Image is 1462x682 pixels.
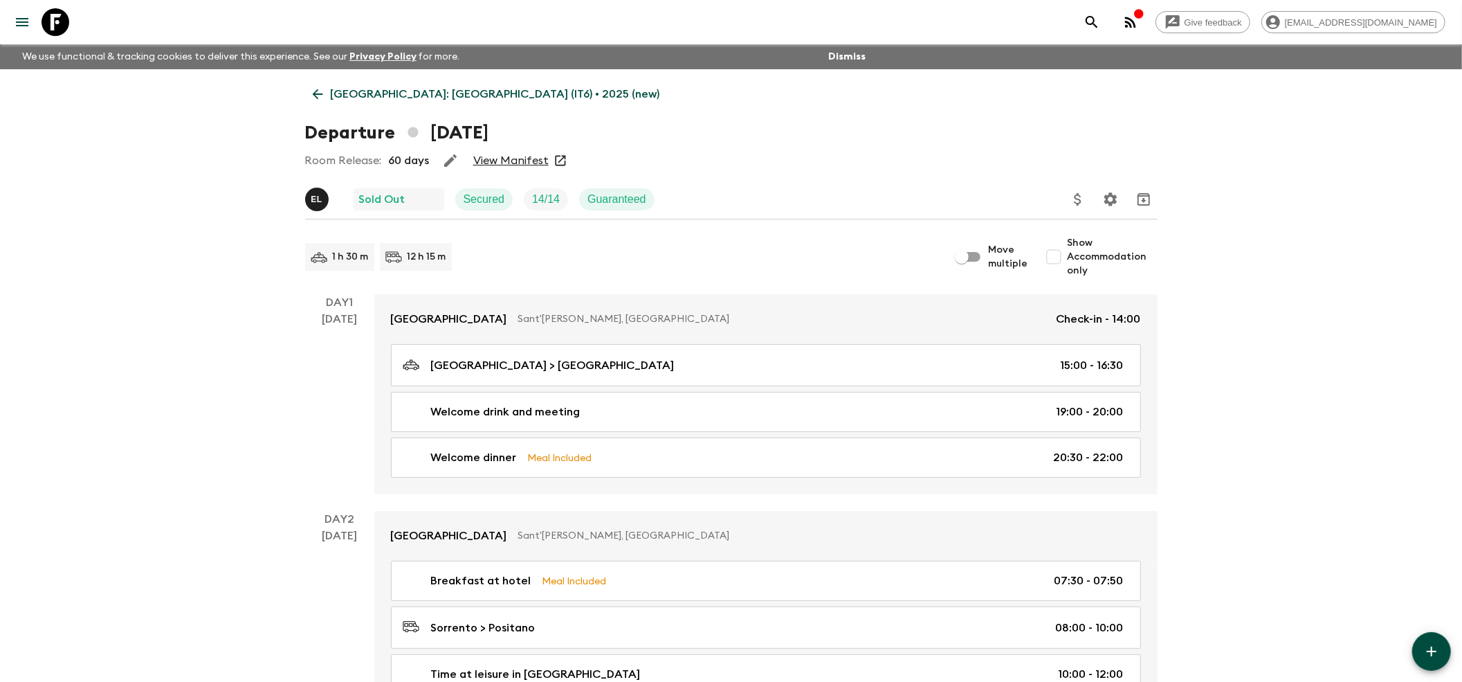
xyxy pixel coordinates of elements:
span: Give feedback [1177,17,1250,28]
p: 20:30 - 22:00 [1054,449,1124,466]
div: [DATE] [322,311,357,494]
p: 15:00 - 16:30 [1061,357,1124,374]
a: [GEOGRAPHIC_DATA]: [GEOGRAPHIC_DATA] (IT6) • 2025 (new) [305,80,668,108]
a: [GEOGRAPHIC_DATA]Sant'[PERSON_NAME], [GEOGRAPHIC_DATA]Check-in - 14:00 [374,294,1158,344]
h1: Departure [DATE] [305,119,488,147]
p: Welcome drink and meeting [431,404,581,420]
p: [GEOGRAPHIC_DATA] > [GEOGRAPHIC_DATA] [431,357,675,374]
a: [GEOGRAPHIC_DATA]Sant'[PERSON_NAME], [GEOGRAPHIC_DATA] [374,511,1158,561]
p: Sold Out [359,191,405,208]
p: Breakfast at hotel [431,573,531,589]
p: Secured [464,191,505,208]
a: Breakfast at hotelMeal Included07:30 - 07:50 [391,561,1141,601]
button: Dismiss [825,47,869,66]
button: menu [8,8,36,36]
p: 12 h 15 m [408,250,446,264]
a: View Manifest [473,154,549,168]
a: [GEOGRAPHIC_DATA] > [GEOGRAPHIC_DATA]15:00 - 16:30 [391,344,1141,386]
p: Sant'[PERSON_NAME], [GEOGRAPHIC_DATA] [518,529,1130,543]
p: Check-in - 14:00 [1057,311,1141,327]
p: Welcome dinner [431,449,517,466]
p: [GEOGRAPHIC_DATA] [391,311,507,327]
span: Move multiple [989,243,1029,271]
a: Privacy Policy [349,52,417,62]
p: 08:00 - 10:00 [1056,620,1124,636]
p: 19:00 - 20:00 [1057,404,1124,420]
p: 1 h 30 m [333,250,369,264]
p: [GEOGRAPHIC_DATA]: [GEOGRAPHIC_DATA] (IT6) • 2025 (new) [331,86,660,102]
p: 60 days [389,152,430,169]
div: [EMAIL_ADDRESS][DOMAIN_NAME] [1261,11,1445,33]
button: Update Price, Early Bird Discount and Costs [1064,186,1092,213]
p: Sorrento > Positano [431,620,536,636]
div: Trip Fill [524,188,568,210]
p: [GEOGRAPHIC_DATA] [391,528,507,544]
a: Welcome drink and meeting19:00 - 20:00 [391,392,1141,432]
button: search adventures [1078,8,1106,36]
p: 14 / 14 [532,191,560,208]
p: We use functional & tracking cookies to deliver this experience. See our for more. [17,44,466,69]
a: Welcome dinnerMeal Included20:30 - 22:00 [391,438,1141,478]
p: 07:30 - 07:50 [1054,573,1124,589]
span: Show Accommodation only [1068,236,1158,278]
span: [EMAIL_ADDRESS][DOMAIN_NAME] [1277,17,1445,28]
p: Meal Included [528,450,592,465]
div: Secured [455,188,513,210]
button: EL [305,188,331,211]
p: Day 1 [305,294,374,311]
p: E L [311,194,322,205]
a: Sorrento > Positano08:00 - 10:00 [391,607,1141,649]
button: Settings [1097,186,1124,213]
p: Day 2 [305,511,374,528]
p: Room Release: [305,152,382,169]
a: Give feedback [1155,11,1250,33]
p: Meal Included [542,573,607,589]
span: Eleonora Longobardi [305,192,331,203]
button: Archive (Completed, Cancelled or Unsynced Departures only) [1130,186,1158,213]
p: Sant'[PERSON_NAME], [GEOGRAPHIC_DATA] [518,312,1045,326]
p: Guaranteed [587,191,646,208]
